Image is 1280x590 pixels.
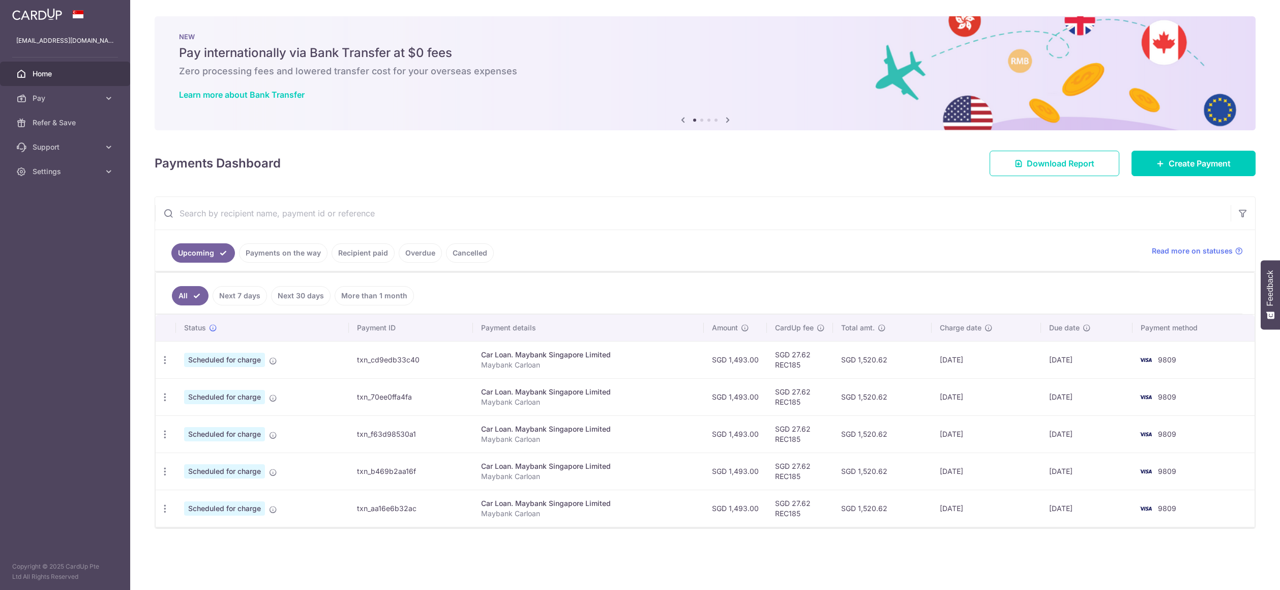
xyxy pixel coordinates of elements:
span: Total amt. [841,323,875,333]
td: [DATE] [932,453,1041,490]
span: Feedback [1266,270,1275,306]
td: SGD 1,520.62 [833,341,932,378]
td: SGD 27.62 REC185 [767,453,833,490]
a: Overdue [399,243,442,263]
div: Car Loan. Maybank Singapore Limited [481,424,695,434]
span: Scheduled for charge [184,353,265,367]
h6: Zero processing fees and lowered transfer cost for your overseas expenses [179,65,1231,77]
a: Cancelled [446,243,494,263]
span: Read more on statuses [1152,246,1233,256]
td: SGD 1,493.00 [704,415,767,453]
a: Recipient paid [332,243,395,263]
p: NEW [179,33,1231,41]
button: Feedback - Show survey [1261,260,1280,329]
span: Refer & Save [33,118,100,128]
td: SGD 27.62 REC185 [767,341,833,378]
a: Learn more about Bank Transfer [179,90,305,100]
img: Bank Card [1136,502,1156,515]
td: [DATE] [1041,341,1133,378]
span: Create Payment [1169,157,1231,170]
td: SGD 27.62 REC185 [767,415,833,453]
img: Bank Card [1136,391,1156,403]
span: Scheduled for charge [184,501,265,516]
span: Scheduled for charge [184,464,265,479]
input: Search by recipient name, payment id or reference [155,197,1231,230]
a: Create Payment [1132,151,1256,176]
span: CardUp fee [775,323,814,333]
td: SGD 1,520.62 [833,490,932,527]
span: Settings [33,166,100,177]
td: SGD 27.62 REC185 [767,378,833,415]
span: Scheduled for charge [184,390,265,404]
a: Upcoming [171,243,235,263]
td: SGD 1,493.00 [704,341,767,378]
span: Pay [33,93,100,103]
a: Read more on statuses [1152,246,1243,256]
td: txn_70ee0ffa4fa [349,378,473,415]
td: SGD 27.62 REC185 [767,490,833,527]
span: Scheduled for charge [184,427,265,441]
td: [DATE] [1041,378,1133,415]
td: txn_b469b2aa16f [349,453,473,490]
a: Next 30 days [271,286,331,305]
div: Car Loan. Maybank Singapore Limited [481,350,695,360]
a: Next 7 days [213,286,267,305]
div: Car Loan. Maybank Singapore Limited [481,387,695,397]
span: Support [33,142,100,152]
td: txn_f63d98530a1 [349,415,473,453]
td: [DATE] [1041,453,1133,490]
p: [EMAIL_ADDRESS][DOMAIN_NAME] [16,36,114,46]
td: txn_aa16e6b32ac [349,490,473,527]
img: CardUp [12,8,62,20]
img: Bank Card [1136,465,1156,477]
img: Bank Card [1136,354,1156,366]
h4: Payments Dashboard [155,154,281,173]
a: All [172,286,209,305]
td: SGD 1,520.62 [833,378,932,415]
td: [DATE] [932,490,1041,527]
td: SGD 1,520.62 [833,453,932,490]
span: Amount [712,323,738,333]
img: Bank Card [1136,428,1156,440]
a: Download Report [990,151,1119,176]
span: Download Report [1027,157,1094,170]
td: [DATE] [932,341,1041,378]
span: 9809 [1158,355,1176,364]
span: 9809 [1158,467,1176,475]
td: SGD 1,493.00 [704,378,767,415]
td: [DATE] [932,415,1041,453]
span: Charge date [940,323,981,333]
th: Payment details [473,315,703,341]
p: Maybank Carloan [481,360,695,370]
td: SGD 1,493.00 [704,490,767,527]
span: 9809 [1158,430,1176,438]
a: Payments on the way [239,243,328,263]
div: Car Loan. Maybank Singapore Limited [481,498,695,509]
td: SGD 1,520.62 [833,415,932,453]
img: Bank transfer banner [155,16,1256,130]
span: Status [184,323,206,333]
td: txn_cd9edb33c40 [349,341,473,378]
div: Car Loan. Maybank Singapore Limited [481,461,695,471]
td: SGD 1,493.00 [704,453,767,490]
h5: Pay internationally via Bank Transfer at $0 fees [179,45,1231,61]
span: Home [33,69,100,79]
th: Payment method [1133,315,1255,341]
span: Due date [1049,323,1080,333]
td: [DATE] [1041,490,1133,527]
td: [DATE] [1041,415,1133,453]
span: 9809 [1158,504,1176,513]
p: Maybank Carloan [481,509,695,519]
td: [DATE] [932,378,1041,415]
a: More than 1 month [335,286,414,305]
p: Maybank Carloan [481,471,695,482]
p: Maybank Carloan [481,434,695,444]
p: Maybank Carloan [481,397,695,407]
th: Payment ID [349,315,473,341]
iframe: Opens a widget where you can find more information [1214,559,1270,585]
span: 9809 [1158,392,1176,401]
